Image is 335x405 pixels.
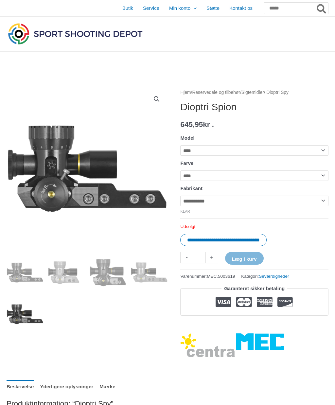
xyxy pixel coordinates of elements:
font: Kontakt os [229,5,253,11]
img: Sportsskydeplads [7,22,144,46]
a: - [180,252,193,263]
a: Sigtemidler [241,90,264,95]
font: / [191,90,192,95]
a: + [206,252,218,263]
font: Mærke [99,384,115,389]
font: Fabrikant [180,185,203,191]
font: / Dioptri Spy [264,90,289,95]
font: + [210,254,214,261]
a: Centra [180,333,235,360]
button: Søge [315,3,328,14]
a: MEC [236,333,284,360]
font: Min konto [169,5,190,11]
font: Varenummer: [180,274,207,279]
font: kr . [203,120,214,129]
img: Dioptri Spy - Billede 4 [131,254,167,291]
font: Model [180,135,194,141]
iframe: Kundeanmeldelser leveret af Trustpilot [180,321,328,328]
img: Dioptri Spion [7,296,43,332]
font: / [240,90,241,95]
nav: Brødkrumme [180,88,328,97]
a: Se billedgalleri i fuld skærm [151,93,163,105]
img: Dioptri Spion [7,254,43,291]
font: - [186,254,188,261]
button: Læg i kurv [225,252,264,265]
font: Garanteret sikker betaling [224,286,285,291]
font: Kategori: [241,274,259,279]
font: MEC.5003619 [207,274,235,279]
font: Dioptri Spion [180,101,237,112]
img: Dioptri Spy - Billede 2 [48,254,85,291]
font: 645,95 [180,120,203,129]
font: Butik [122,5,133,11]
a: Seværdigheder [259,274,289,279]
a: Reservedele og tilbehør [192,90,240,95]
font: Service [143,5,159,11]
font: Farve [180,160,193,166]
font: Yderligere oplysninger [40,384,94,389]
a: Hjem [180,90,191,95]
img: Dioptri Spy - Billede 3 [90,254,126,291]
font: Støtte [206,5,220,11]
font: Læg i kurv [232,256,257,261]
font: Udsolgt [180,224,195,229]
input: Produktmængde [193,252,205,263]
a: Ryd indstillinger [180,209,190,213]
font: Klar [180,209,190,213]
font: Beskrivelse [7,384,34,389]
